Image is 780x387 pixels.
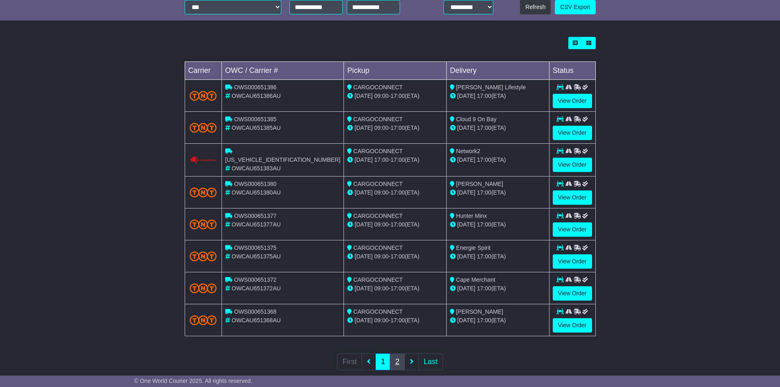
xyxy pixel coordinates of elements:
span: [US_VEHICLE_IDENTIFICATION_NUMBER] [225,156,340,163]
span: Hunter Minx [456,213,487,219]
span: [DATE] [457,156,475,163]
div: (ETA) [450,220,546,229]
span: [DATE] [355,285,373,292]
span: 17:00 [374,156,389,163]
span: 17:00 [477,221,491,228]
span: 09:00 [374,93,389,99]
a: View Order [553,158,592,172]
td: Carrier [185,62,222,80]
img: TNT_Domestic.png [190,123,217,133]
span: [DATE] [457,189,475,196]
a: View Order [553,190,592,205]
span: 17:00 [391,156,405,163]
a: View Order [553,126,592,140]
span: 09:00 [374,317,389,324]
span: OWCAU651368AU [232,317,281,324]
span: [DATE] [457,221,475,228]
span: 17:00 [477,317,491,324]
a: Last [418,353,443,370]
span: OWS000651372 [234,276,277,283]
span: 09:00 [374,189,389,196]
span: 17:00 [391,189,405,196]
span: CARGOCONNECT [353,276,403,283]
span: [DATE] [355,253,373,260]
div: - (ETA) [347,316,443,325]
td: Delivery [446,62,549,80]
a: View Order [553,286,592,301]
img: TNT_Domestic.png [190,91,217,101]
div: - (ETA) [347,188,443,197]
span: [PERSON_NAME] [456,181,503,187]
span: OWCAU651383AU [232,165,281,172]
img: TNT_Domestic.png [190,188,217,197]
div: - (ETA) [347,156,443,164]
td: OWC / Carrier # [222,62,344,80]
a: View Order [553,254,592,269]
span: 17:00 [477,156,491,163]
span: 17:00 [477,124,491,131]
span: OWS000651375 [234,244,277,251]
span: 17:00 [477,93,491,99]
span: 17:00 [391,124,405,131]
span: Cape Merchant [456,276,495,283]
span: OWS000651377 [234,213,277,219]
span: 09:00 [374,124,389,131]
span: Network2 [456,148,480,154]
div: (ETA) [450,252,546,261]
div: (ETA) [450,188,546,197]
span: [DATE] [355,317,373,324]
span: CARGOCONNECT [353,181,403,187]
span: 09:00 [374,285,389,292]
span: OWCAU651372AU [232,285,281,292]
span: [PERSON_NAME] Lifestyle [456,84,526,91]
span: © One World Courier 2025. All rights reserved. [134,378,253,384]
span: Cloud 9 On Bay [456,116,497,122]
span: 17:00 [391,93,405,99]
span: 17:00 [391,221,405,228]
img: TNT_Domestic.png [190,220,217,229]
span: 17:00 [391,285,405,292]
a: View Order [553,222,592,237]
div: - (ETA) [347,220,443,229]
span: [DATE] [457,285,475,292]
span: CARGOCONNECT [353,148,403,154]
img: TNT_Domestic.png [190,315,217,325]
div: - (ETA) [347,252,443,261]
div: - (ETA) [347,92,443,100]
span: [DATE] [457,317,475,324]
span: 17:00 [477,285,491,292]
td: Status [549,62,595,80]
span: [DATE] [457,253,475,260]
span: OWCAU651380AU [232,189,281,196]
div: (ETA) [450,156,546,164]
span: 17:00 [477,189,491,196]
span: [DATE] [355,189,373,196]
span: Energie Spirit [456,244,491,251]
span: OWCAU651386AU [232,93,281,99]
span: CARGOCONNECT [353,213,403,219]
div: - (ETA) [347,124,443,132]
span: [PERSON_NAME] [456,308,503,315]
span: 17:00 [391,317,405,324]
span: OWS000651385 [234,116,277,122]
span: [DATE] [355,93,373,99]
span: OWCAU651377AU [232,221,281,228]
span: OWCAU651385AU [232,124,281,131]
span: [DATE] [355,124,373,131]
span: CARGOCONNECT [353,116,403,122]
span: [DATE] [457,124,475,131]
div: (ETA) [450,284,546,293]
img: Couriers_Please.png [190,156,217,165]
div: (ETA) [450,124,546,132]
span: 09:00 [374,253,389,260]
a: 2 [390,353,405,370]
span: CARGOCONNECT [353,308,403,315]
span: OWS000651386 [234,84,277,91]
span: 09:00 [374,221,389,228]
span: [DATE] [457,93,475,99]
span: OWCAU651375AU [232,253,281,260]
span: OWS000651368 [234,308,277,315]
span: 17:00 [477,253,491,260]
span: [DATE] [355,156,373,163]
a: 1 [375,353,390,370]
